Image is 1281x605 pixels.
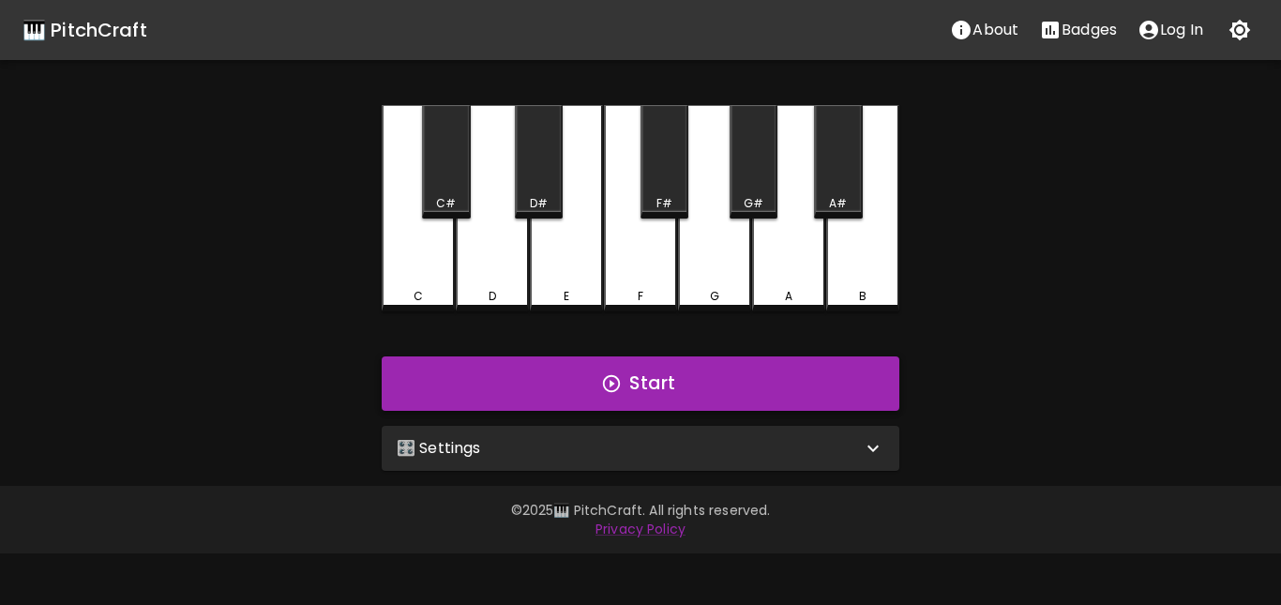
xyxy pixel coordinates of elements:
div: A [785,288,792,305]
div: F [638,288,643,305]
div: C# [436,195,456,212]
a: Privacy Policy [595,520,686,538]
p: About [972,19,1018,41]
div: G [710,288,719,305]
button: About [940,11,1029,49]
p: Badges [1062,19,1117,41]
button: account of current user [1127,11,1213,49]
div: E [564,288,569,305]
button: Start [382,356,899,411]
div: G# [744,195,763,212]
div: 🎛️ Settings [382,426,899,471]
div: A# [829,195,847,212]
div: F# [656,195,672,212]
p: © 2025 🎹 PitchCraft. All rights reserved. [100,501,1181,520]
a: 🎹 PitchCraft [23,15,147,45]
p: 🎛️ Settings [397,437,481,460]
div: C [414,288,423,305]
p: Log In [1160,19,1203,41]
button: Stats [1029,11,1127,49]
div: B [859,288,867,305]
div: D# [530,195,548,212]
div: D [489,288,496,305]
